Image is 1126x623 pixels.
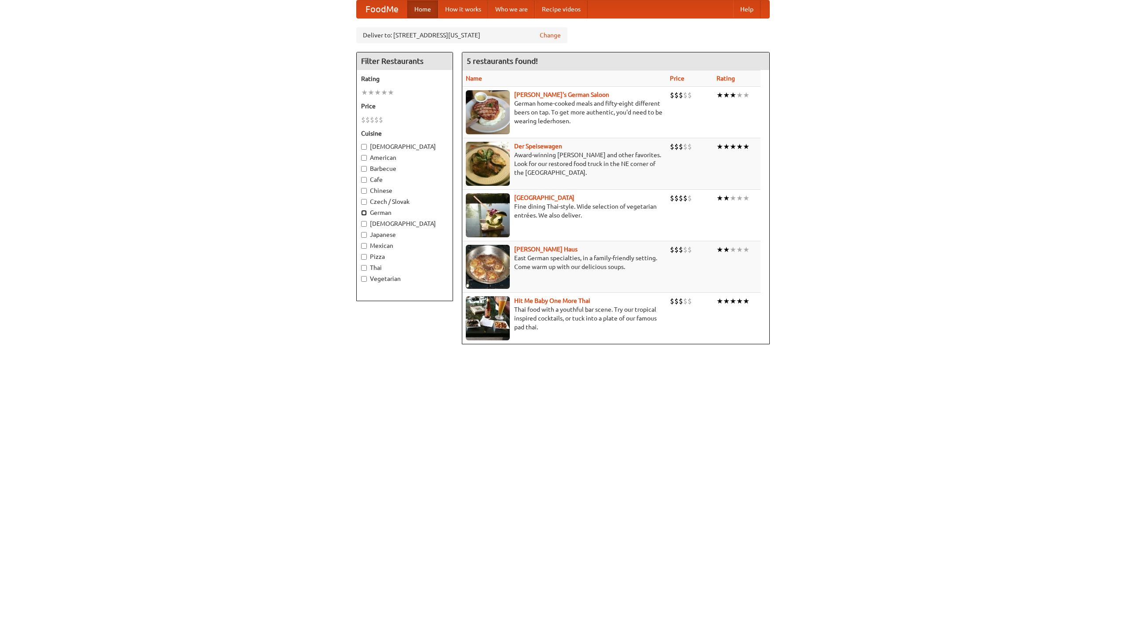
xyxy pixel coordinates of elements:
input: Chinese [361,188,367,194]
label: Thai [361,263,448,272]
h5: Cuisine [361,129,448,138]
label: Barbecue [361,164,448,173]
label: Mexican [361,241,448,250]
li: ★ [723,193,730,203]
a: Price [670,75,684,82]
li: ★ [736,245,743,254]
a: [PERSON_NAME]'s German Saloon [514,91,609,98]
li: ★ [743,142,749,151]
li: ★ [743,245,749,254]
p: German home-cooked meals and fifty-eight different beers on tap. To get more authentic, you'd nee... [466,99,663,125]
a: [PERSON_NAME] Haus [514,246,578,253]
a: Recipe videos [535,0,588,18]
label: Chinese [361,186,448,195]
li: $ [683,193,687,203]
li: ★ [717,245,723,254]
h5: Price [361,102,448,111]
li: $ [379,115,383,125]
li: $ [361,115,366,125]
li: ★ [736,296,743,306]
label: [DEMOGRAPHIC_DATA] [361,219,448,228]
li: $ [687,245,692,254]
ng-pluralize: 5 restaurants found! [467,57,538,65]
li: $ [683,142,687,151]
input: Cafe [361,177,367,183]
a: Hit Me Baby One More Thai [514,297,590,304]
label: Czech / Slovak [361,197,448,206]
h4: Filter Restaurants [357,52,453,70]
li: $ [687,296,692,306]
li: ★ [368,88,374,97]
li: ★ [730,296,736,306]
a: Help [733,0,760,18]
li: ★ [736,142,743,151]
li: $ [670,90,674,100]
li: $ [679,296,683,306]
li: $ [679,90,683,100]
li: ★ [388,88,394,97]
label: Vegetarian [361,274,448,283]
li: $ [674,296,679,306]
label: American [361,153,448,162]
li: $ [679,142,683,151]
label: Pizza [361,252,448,261]
img: esthers.jpg [466,90,510,134]
li: $ [670,142,674,151]
input: Japanese [361,232,367,238]
p: Thai food with a youthful bar scene. Try our tropical inspired cocktails, or tuck into a plate of... [466,305,663,332]
li: ★ [717,193,723,203]
img: satay.jpg [466,193,510,237]
li: $ [683,296,687,306]
a: How it works [438,0,488,18]
input: Mexican [361,243,367,249]
label: Japanese [361,230,448,239]
a: Der Speisewagen [514,143,562,150]
li: ★ [743,193,749,203]
a: Change [540,31,561,40]
li: $ [674,142,679,151]
li: ★ [730,245,736,254]
li: ★ [723,90,730,100]
li: ★ [717,90,723,100]
input: Thai [361,265,367,271]
li: ★ [717,142,723,151]
li: ★ [361,88,368,97]
li: $ [687,193,692,203]
input: Pizza [361,254,367,260]
input: [DEMOGRAPHIC_DATA] [361,144,367,150]
label: German [361,208,448,217]
li: ★ [723,142,730,151]
li: ★ [723,296,730,306]
li: ★ [736,90,743,100]
div: Deliver to: [STREET_ADDRESS][US_STATE] [356,27,567,43]
li: $ [670,193,674,203]
li: ★ [730,142,736,151]
li: $ [687,142,692,151]
a: [GEOGRAPHIC_DATA] [514,194,574,201]
li: $ [674,193,679,203]
li: $ [674,245,679,254]
p: Award-winning [PERSON_NAME] and other favorites. Look for our restored food truck in the NE corne... [466,151,663,177]
p: Fine dining Thai-style. Wide selection of vegetarian entrées. We also deliver. [466,202,663,220]
li: $ [366,115,370,125]
li: ★ [730,193,736,203]
a: Home [407,0,438,18]
a: Who we are [488,0,535,18]
li: $ [679,193,683,203]
img: babythai.jpg [466,296,510,340]
li: $ [374,115,379,125]
li: $ [683,245,687,254]
input: [DEMOGRAPHIC_DATA] [361,221,367,227]
label: [DEMOGRAPHIC_DATA] [361,142,448,151]
li: ★ [723,245,730,254]
input: Vegetarian [361,276,367,282]
li: ★ [717,296,723,306]
img: kohlhaus.jpg [466,245,510,289]
li: $ [683,90,687,100]
label: Cafe [361,175,448,184]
